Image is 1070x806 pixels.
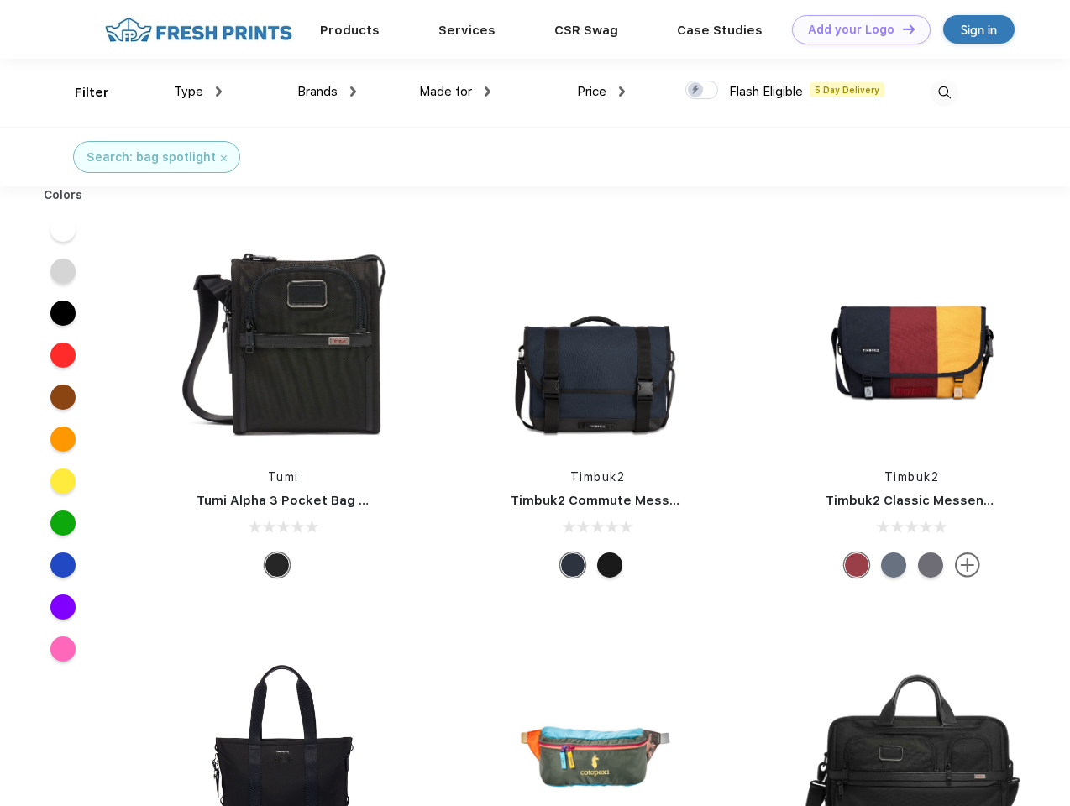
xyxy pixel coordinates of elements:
span: Type [174,84,203,99]
a: Timbuk2 Classic Messenger Bag [826,493,1034,508]
img: func=resize&h=266 [800,228,1024,452]
a: Timbuk2 Commute Messenger Bag [511,493,736,508]
img: desktop_search.svg [931,79,958,107]
div: Eco Lightbeam [881,552,906,578]
a: Products [320,23,380,38]
span: 5 Day Delivery [810,82,884,97]
div: Eco Bookish [844,552,869,578]
span: Made for [419,84,472,99]
span: Flash Eligible [729,84,803,99]
a: Timbuk2 [884,470,940,484]
div: Sign in [961,20,997,39]
img: func=resize&h=266 [171,228,395,452]
a: Tumi Alpha 3 Pocket Bag Small [197,493,393,508]
div: Eco Black [597,552,622,578]
span: Brands [297,84,338,99]
img: dropdown.png [619,86,625,97]
div: Black [265,552,290,578]
a: Tumi [268,470,299,484]
a: Timbuk2 [570,470,626,484]
div: Search: bag spotlight [87,149,216,166]
img: DT [903,24,915,34]
div: Eco Nautical [560,552,585,578]
div: Colors [31,186,96,204]
div: Filter [75,83,109,102]
div: Add your Logo [808,23,894,37]
img: fo%20logo%202.webp [100,15,297,44]
img: filter_cancel.svg [221,155,227,161]
a: Sign in [943,15,1015,44]
div: Eco Army Pop [918,552,943,578]
img: dropdown.png [216,86,222,97]
img: func=resize&h=266 [485,228,709,452]
img: more.svg [955,552,980,578]
span: Price [577,84,606,99]
img: dropdown.png [485,86,490,97]
img: dropdown.png [350,86,356,97]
